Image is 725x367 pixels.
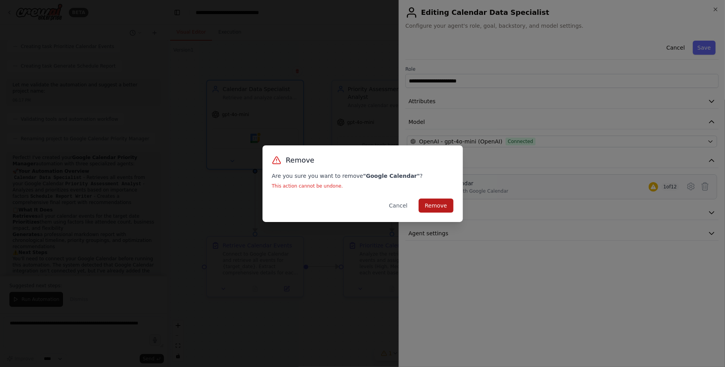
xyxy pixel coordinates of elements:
[419,199,453,213] button: Remove
[272,183,453,189] p: This action cannot be undone.
[272,172,453,180] p: Are you sure you want to remove ?
[383,199,414,213] button: Cancel
[286,155,315,166] h3: Remove
[363,173,420,179] strong: " Google Calendar "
